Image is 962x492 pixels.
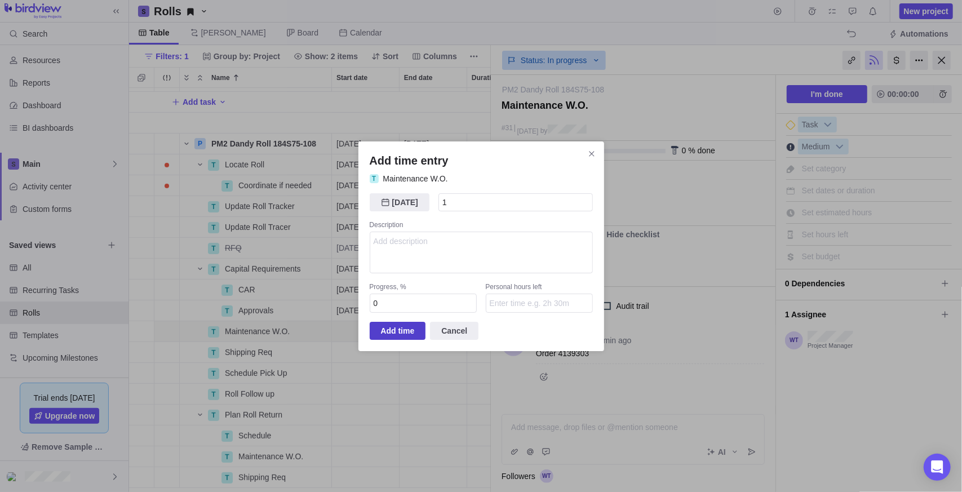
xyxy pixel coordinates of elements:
span: Add time [381,324,415,338]
h2: Add time entry [370,153,593,169]
div: Description [370,220,593,232]
input: Enter time e.g. 2h 30m [438,193,593,211]
div: Open Intercom Messenger [924,454,951,481]
div: Add time entry [358,141,604,351]
input: Personal hours left [486,294,593,313]
span: Cancel [430,322,478,340]
span: Add time [370,322,426,340]
span: Cancel [441,324,467,338]
div: Progress, % [370,282,477,294]
span: [DATE] [370,193,429,211]
div: Personal hours left [486,282,593,294]
span: Maintenance W.O. [383,173,448,184]
div: T [370,174,379,183]
span: Close [584,146,600,162]
span: [DATE] [392,196,418,209]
